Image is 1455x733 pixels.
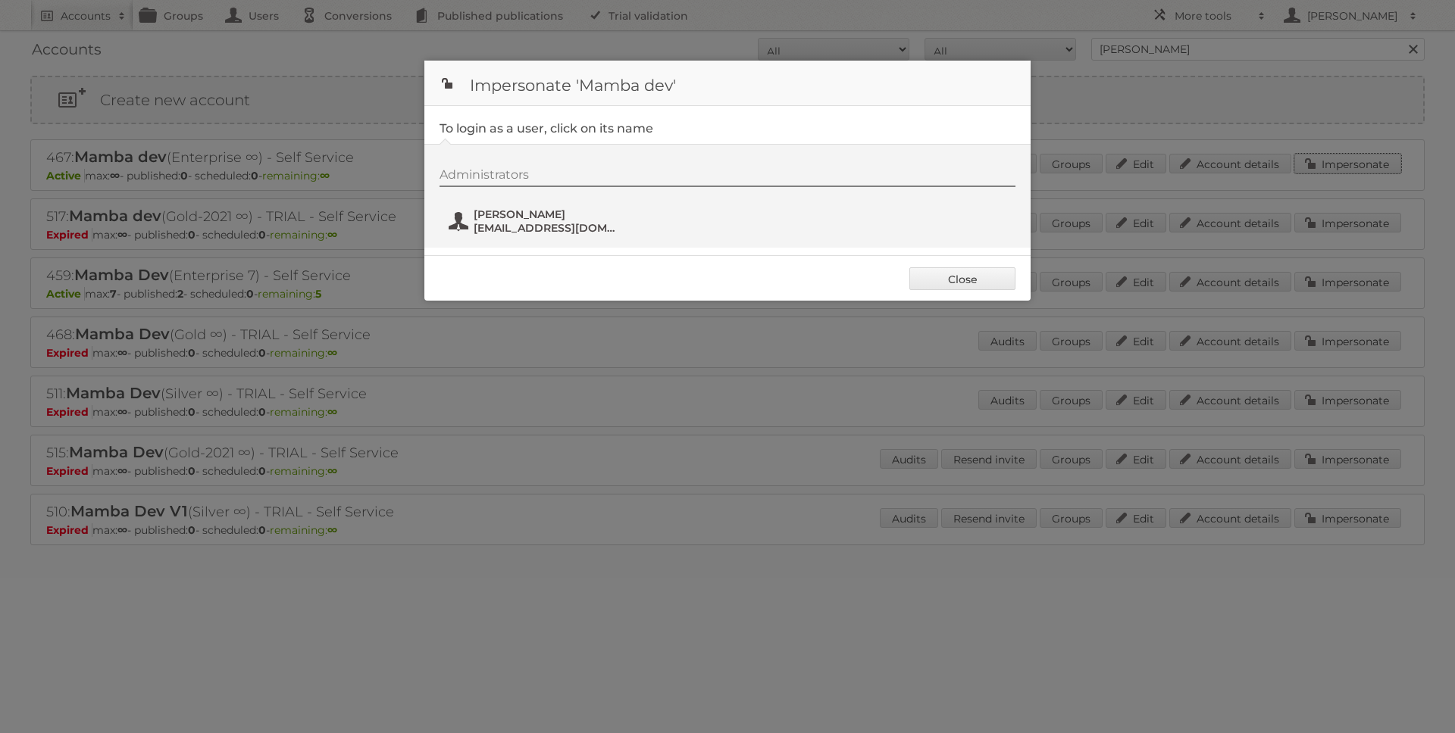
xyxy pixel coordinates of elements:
[474,207,621,221] span: [PERSON_NAME]
[474,221,621,235] span: [EMAIL_ADDRESS][DOMAIN_NAME]
[424,61,1031,106] h1: Impersonate 'Mamba dev'
[440,121,653,136] legend: To login as a user, click on its name
[440,167,1015,187] div: Administrators
[447,206,625,236] button: [PERSON_NAME] [EMAIL_ADDRESS][DOMAIN_NAME]
[909,267,1015,290] a: Close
